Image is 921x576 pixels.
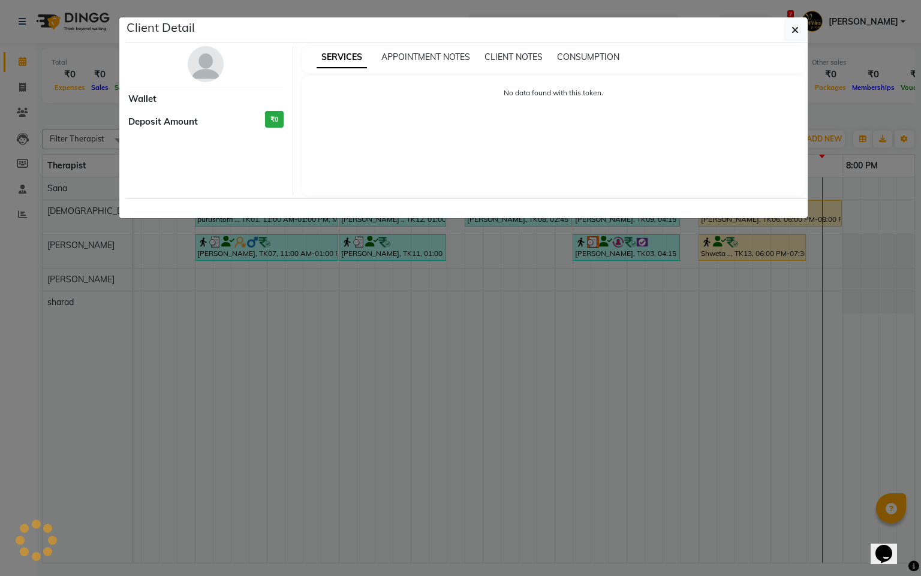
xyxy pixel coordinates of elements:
span: CLIENT NOTES [484,52,543,62]
h3: ₹0 [265,111,284,128]
span: Deposit Amount [128,115,198,129]
span: CONSUMPTION [557,52,619,62]
iframe: chat widget [871,528,909,564]
img: avatar [188,46,224,82]
span: SERVICES [317,47,367,68]
p: No data found with this token. [314,88,793,98]
h5: Client Detail [127,19,195,37]
span: Wallet [128,92,156,106]
span: APPOINTMENT NOTES [381,52,470,62]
